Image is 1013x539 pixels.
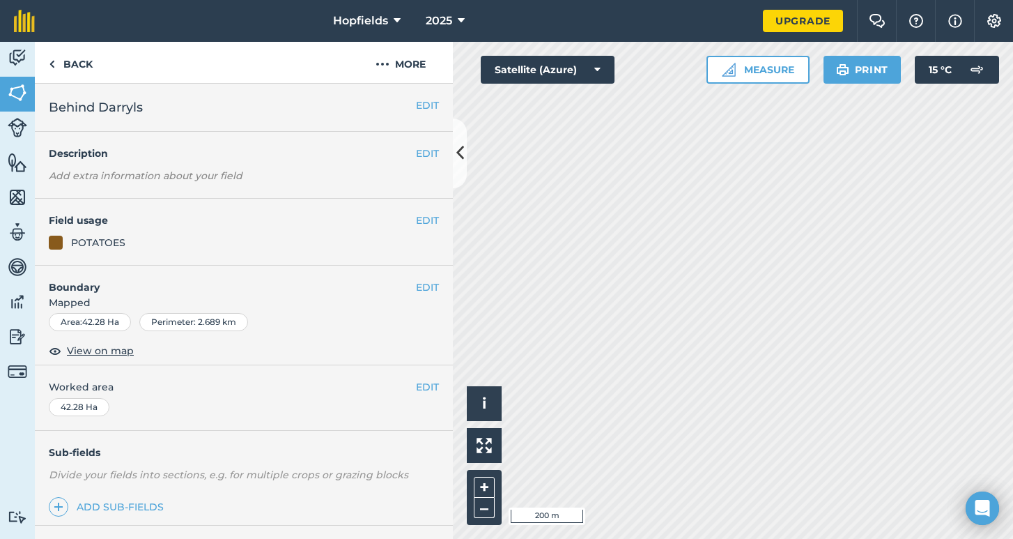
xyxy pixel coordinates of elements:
[986,14,1003,28] img: A cog icon
[54,499,63,515] img: svg+xml;base64,PHN2ZyB4bWxucz0iaHR0cDovL3d3dy53My5vcmcvMjAwMC9zdmciIHdpZHRoPSIxNCIgaGVpZ2h0PSIyNC...
[348,42,453,83] button: More
[8,362,27,381] img: svg+xml;base64,PD94bWwgdmVyc2lvbj0iMS4wIiBlbmNvZGluZz0idXRmLTgiPz4KPCEtLSBHZW5lcmF0b3I6IEFkb2JlIE...
[482,395,486,412] span: i
[416,379,439,395] button: EDIT
[49,342,61,359] img: svg+xml;base64,PHN2ZyB4bWxucz0iaHR0cDovL3d3dy53My5vcmcvMjAwMC9zdmciIHdpZHRoPSIxOCIgaGVpZ2h0PSIyNC...
[869,14,886,28] img: Two speech bubbles overlapping with the left bubble in the forefront
[416,280,439,295] button: EDIT
[8,326,27,347] img: svg+xml;base64,PD94bWwgdmVyc2lvbj0iMS4wIiBlbmNvZGluZz0idXRmLTgiPz4KPCEtLSBHZW5lcmF0b3I6IEFkb2JlIE...
[35,266,416,295] h4: Boundary
[71,235,125,250] div: POTATOES
[8,82,27,103] img: svg+xml;base64,PHN2ZyB4bWxucz0iaHR0cDovL3d3dy53My5vcmcvMjAwMC9zdmciIHdpZHRoPSI1NiIgaGVpZ2h0PSI2MC...
[763,10,843,32] a: Upgrade
[8,257,27,278] img: svg+xml;base64,PD94bWwgdmVyc2lvbj0iMS4wIiBlbmNvZGluZz0idXRmLTgiPz4KPCEtLSBHZW5lcmF0b3I6IEFkb2JlIE...
[49,313,131,331] div: Area : 42.28 Ha
[139,313,248,331] div: Perimeter : 2.689 km
[416,146,439,161] button: EDIT
[8,152,27,173] img: svg+xml;base64,PHN2ZyB4bWxucz0iaHR0cDovL3d3dy53My5vcmcvMjAwMC9zdmciIHdpZHRoPSI1NiIgaGVpZ2h0PSI2MC...
[35,295,453,310] span: Mapped
[49,497,169,517] a: Add sub-fields
[8,510,27,524] img: svg+xml;base64,PD94bWwgdmVyc2lvbj0iMS4wIiBlbmNvZGluZz0idXRmLTgiPz4KPCEtLSBHZW5lcmF0b3I6IEFkb2JlIE...
[481,56,614,84] button: Satellite (Azure)
[706,56,810,84] button: Measure
[836,61,849,78] img: svg+xml;base64,PHN2ZyB4bWxucz0iaHR0cDovL3d3dy53My5vcmcvMjAwMC9zdmciIHdpZHRoPSIxOSIgaGVpZ2h0PSIyNC...
[376,56,389,73] img: svg+xml;base64,PHN2ZyB4bWxucz0iaHR0cDovL3d3dy53My5vcmcvMjAwMC9zdmciIHdpZHRoPSIyMCIgaGVpZ2h0PSIyNC...
[49,56,55,73] img: svg+xml;base64,PHN2ZyB4bWxucz0iaHR0cDovL3d3dy53My5vcmcvMjAwMC9zdmciIHdpZHRoPSI5IiBoZWlnaHQ9IjI0Ii...
[8,47,27,68] img: svg+xml;base64,PD94bWwgdmVyc2lvbj0iMS4wIiBlbmNvZGluZz0idXRmLTgiPz4KPCEtLSBHZW5lcmF0b3I6IEFkb2JlIE...
[908,14,925,28] img: A question mark icon
[477,438,492,453] img: Four arrows, one pointing top left, one top right, one bottom right and the last bottom left
[49,98,143,117] span: Behind Darryls
[49,398,109,416] div: 42.28 Ha
[67,343,134,358] span: View on map
[8,222,27,243] img: svg+xml;base64,PD94bWwgdmVyc2lvbj0iMS4wIiBlbmNvZGluZz0idXRmLTgiPz4KPCEtLSBHZW5lcmF0b3I6IEFkb2JlIE...
[963,56,991,84] img: svg+xml;base64,PD94bWwgdmVyc2lvbj0iMS4wIiBlbmNvZGluZz0idXRmLTgiPz4KPCEtLSBHZW5lcmF0b3I6IEFkb2JlIE...
[966,492,999,525] div: Open Intercom Messenger
[823,56,902,84] button: Print
[8,118,27,137] img: svg+xml;base64,PD94bWwgdmVyc2lvbj0iMS4wIiBlbmNvZGluZz0idXRmLTgiPz4KPCEtLSBHZW5lcmF0b3I6IEFkb2JlIE...
[49,342,134,359] button: View on map
[467,386,502,421] button: i
[49,169,242,182] em: Add extra information about your field
[416,98,439,113] button: EDIT
[333,13,388,29] span: Hopfields
[474,498,495,518] button: –
[8,291,27,312] img: svg+xml;base64,PD94bWwgdmVyc2lvbj0iMS4wIiBlbmNvZGluZz0idXRmLTgiPz4KPCEtLSBHZW5lcmF0b3I6IEFkb2JlIE...
[35,42,107,83] a: Back
[416,213,439,228] button: EDIT
[474,477,495,498] button: +
[49,379,439,395] span: Worked area
[8,187,27,208] img: svg+xml;base64,PHN2ZyB4bWxucz0iaHR0cDovL3d3dy53My5vcmcvMjAwMC9zdmciIHdpZHRoPSI1NiIgaGVpZ2h0PSI2MC...
[49,213,416,228] h4: Field usage
[49,146,439,161] h4: Description
[49,469,408,481] em: Divide your fields into sections, e.g. for multiple crops or grazing blocks
[915,56,999,84] button: 15 °C
[14,10,35,32] img: fieldmargin Logo
[426,13,452,29] span: 2025
[929,56,952,84] span: 15 ° C
[35,445,453,460] h4: Sub-fields
[948,13,962,29] img: svg+xml;base64,PHN2ZyB4bWxucz0iaHR0cDovL3d3dy53My5vcmcvMjAwMC9zdmciIHdpZHRoPSIxNyIgaGVpZ2h0PSIxNy...
[722,63,736,77] img: Ruler icon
